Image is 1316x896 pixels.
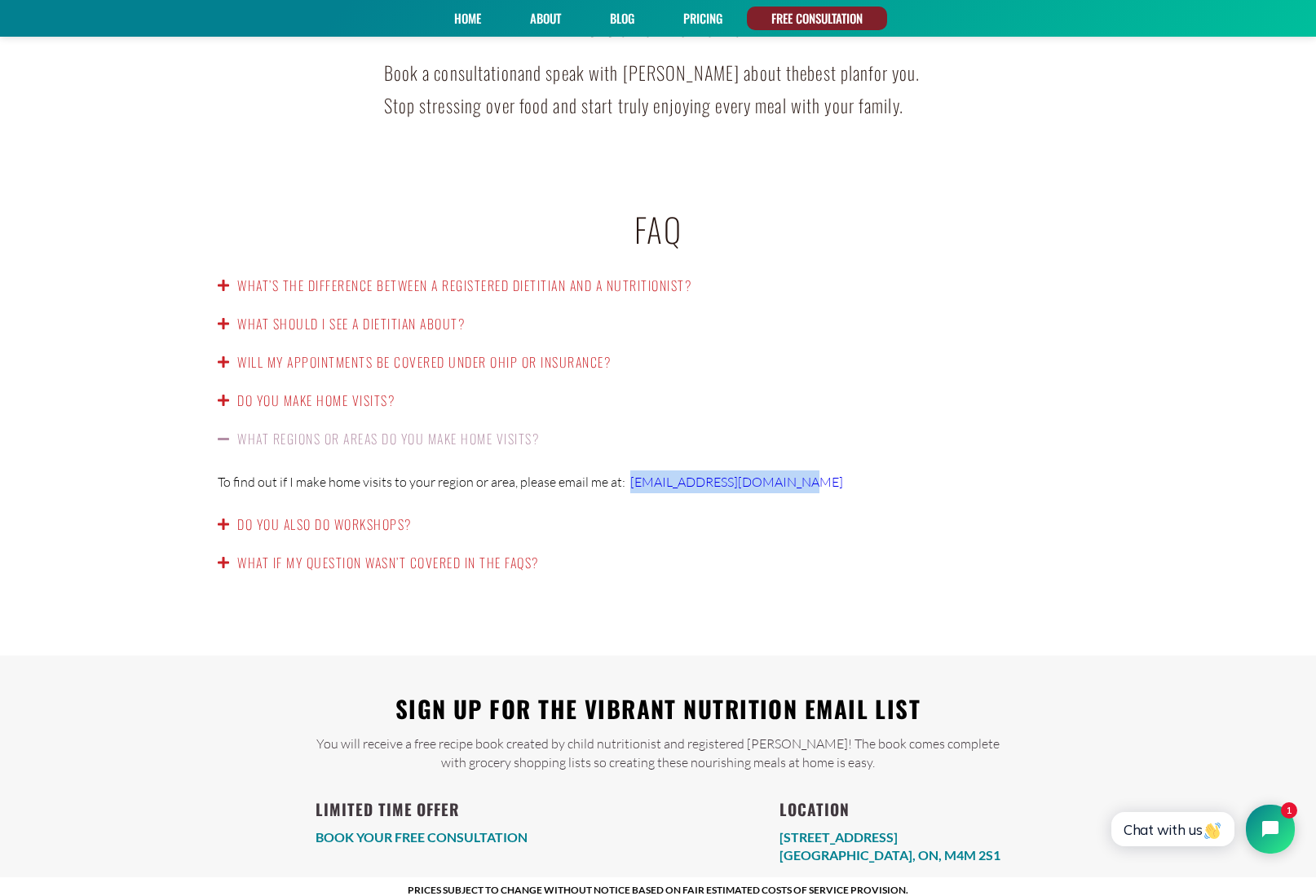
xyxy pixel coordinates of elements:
[316,796,528,824] h2: LIMITED TIME OFFER
[201,343,1115,382] div: Will my appointments be covered under OHIP or insurance?
[384,56,933,122] h4: and speak with [PERSON_NAME] about the for you. Stop stressing over food and start truly enjoying...
[237,514,412,534] a: Do you also do workshops?
[448,7,487,30] a: Home
[779,829,1000,863] a: [STREET_ADDRESS][GEOGRAPHIC_DATA], ON, M4M 2S1
[237,391,395,410] a: Do you make home visits?
[307,688,1009,730] h2: Sign up for the Vibrant Nutrition email list
[316,829,528,845] a: BOOK YOUR FREE CONSULTATION
[237,314,465,333] a: What should I see a dietitian about?
[307,735,1009,771] p: You will receive a free recipe book created by child nutritionist and registered [PERSON_NAME]! T...
[1093,791,1309,867] iframe: Tidio Chat
[630,474,843,490] a: [EMAIL_ADDRESS][DOMAIN_NAME]
[384,59,518,86] a: Book a consultation
[201,305,1115,343] div: What should I see a dietitian about?
[201,382,1115,420] div: Do you make home visits?
[524,7,567,30] a: About
[766,7,868,30] a: FREE CONSULTATION
[604,7,640,30] a: Blog
[201,267,1115,305] div: What’s the difference between a registered dietitian and a nutritionist?
[201,420,1115,458] div: What regions or areas do you make home visits?
[201,208,1115,250] h1: FAQ
[201,458,1115,505] div: What regions or areas do you make home visits?
[237,553,539,572] a: What if my question wasn’t covered in the FAQs?
[218,470,1098,493] p: To find out if I make home visits to your region or area, please email me at:
[807,59,868,86] span: best plan
[678,7,728,30] a: PRICING
[237,429,539,448] a: What regions or areas do you make home visits?
[201,544,1115,582] div: What if my question wasn’t covered in the FAQs?
[779,796,1000,824] h2: LOCATION
[237,352,611,372] a: Will my appointments be covered under OHIP or insurance?
[201,505,1115,544] div: Do you also do workshops?
[237,276,691,295] a: What’s the difference between a registered dietitian and a nutritionist?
